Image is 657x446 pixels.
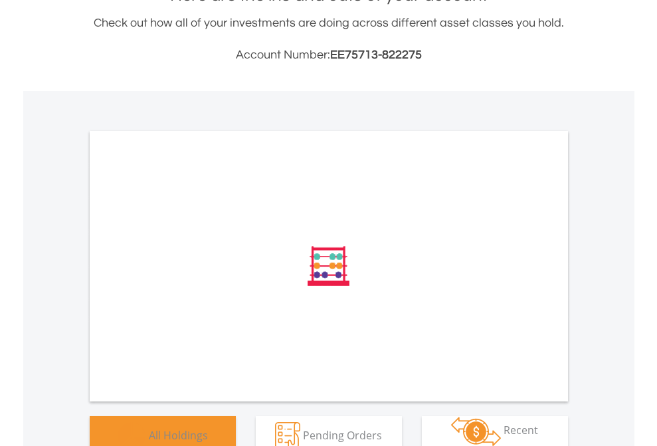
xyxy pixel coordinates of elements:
img: transactions-zar-wht.png [451,417,501,446]
span: EE75713-822275 [330,49,422,61]
span: All Holdings [149,427,208,442]
h3: Account Number: [90,46,568,64]
span: Pending Orders [303,427,382,442]
div: Check out how all of your investments are doing across different asset classes you hold. [90,14,568,64]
